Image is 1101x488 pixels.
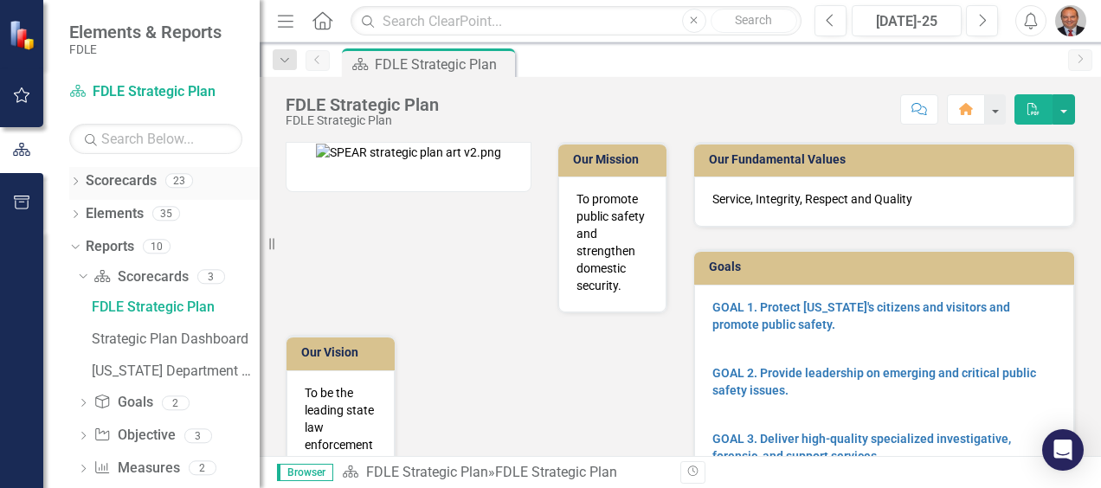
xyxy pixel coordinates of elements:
div: [US_STATE] Department Of Law Enforcement Strategic Plan [92,363,260,379]
div: FDLE Strategic Plan [286,95,439,114]
input: Search ClearPoint... [351,6,802,36]
div: 35 [152,207,180,222]
span: Elements & Reports [69,22,222,42]
small: FDLE [69,42,222,56]
a: [US_STATE] Department Of Law Enforcement Strategic Plan [87,356,260,384]
a: Objective [93,426,175,446]
a: FDLE Strategic Plan [69,82,242,102]
a: GOAL 1. Protect [US_STATE]'s citizens and visitors and promote public safety. [712,300,1010,331]
h3: Our Mission [573,153,658,166]
p: Service, Integrity, Respect and Quality [712,190,1056,208]
div: » [342,463,667,483]
p: To promote public safety and strengthen domestic security. [576,190,648,294]
div: 23 [165,174,193,189]
a: Goals [93,393,152,413]
a: FDLE Strategic Plan [366,464,488,480]
input: Search Below... [69,124,242,154]
button: [DATE]-25 [852,5,962,36]
img: SPEAR strategic plan art v2.png [316,144,501,161]
a: GOAL 3. Deliver high-quality specialized investigative, forensic, and support services. [712,432,1011,463]
span: Browser [277,464,333,481]
a: GOAL 2. Provide leadership on emerging and critical public safety issues. [712,366,1036,397]
div: 3 [184,428,212,443]
a: FDLE Strategic Plan [87,292,260,320]
a: Strategic Plan Dashboard [87,324,260,352]
a: Elements [86,204,144,224]
div: 3 [197,269,225,284]
a: Scorecards [93,267,188,287]
div: FDLE Strategic Plan [92,299,260,315]
div: FDLE Strategic Plan [375,54,511,75]
a: Reports [86,237,134,257]
div: 10 [143,239,171,254]
h3: Our Vision [301,346,386,359]
div: 2 [162,395,190,410]
div: FDLE Strategic Plan [286,114,439,127]
div: [DATE]-25 [858,11,956,32]
img: ClearPoint Strategy [9,20,39,50]
h3: Our Fundamental Values [709,153,1066,166]
button: Search [711,9,797,33]
h3: Goals [709,260,1066,273]
div: FDLE Strategic Plan [495,464,617,480]
a: Scorecards [86,171,157,191]
div: 2 [189,461,216,476]
img: Chris Carney [1055,5,1086,36]
a: Measures [93,459,179,478]
span: Search [735,13,772,27]
div: Open Intercom Messenger [1042,429,1084,471]
div: Strategic Plan Dashboard [92,331,260,347]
